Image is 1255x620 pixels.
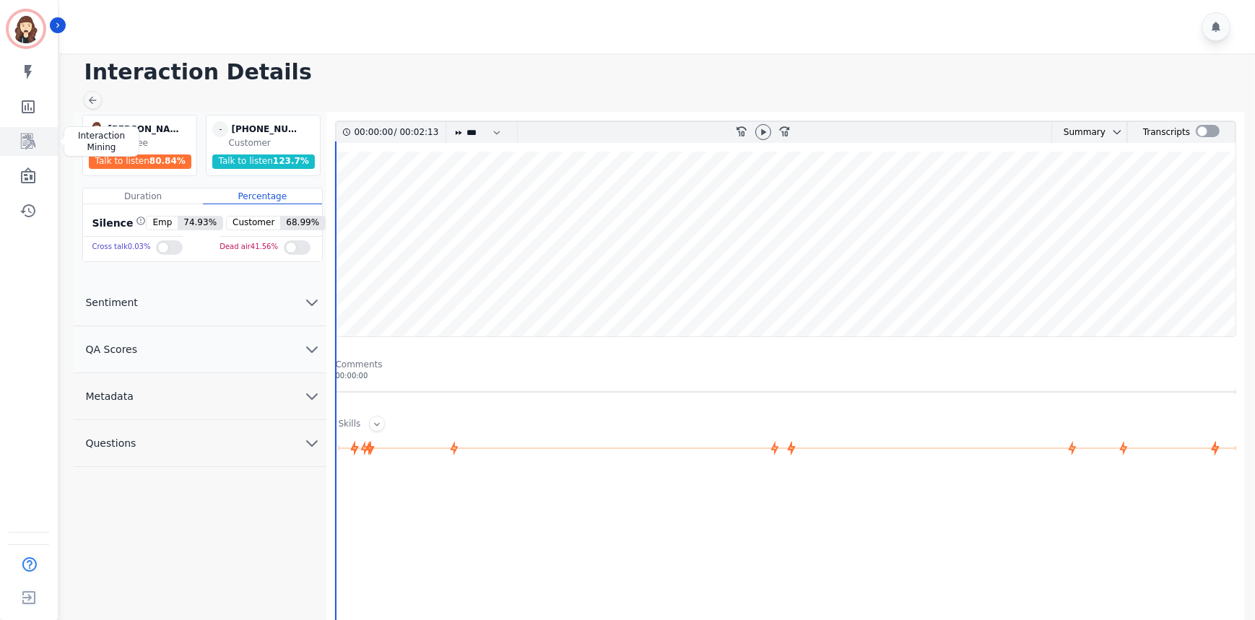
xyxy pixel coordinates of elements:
[231,121,303,137] div: [PHONE_NUMBER]
[303,435,321,452] svg: chevron down
[212,121,228,137] span: -
[303,341,321,358] svg: chevron down
[212,154,315,169] div: Talk to listen
[228,137,317,149] div: Customer
[203,188,322,204] div: Percentage
[84,59,1241,85] h1: Interaction Details
[108,121,180,137] div: [PERSON_NAME]
[74,295,149,310] span: Sentiment
[105,137,194,149] div: Employee
[354,122,394,143] div: 00:00:00
[9,12,43,46] img: Bordered avatar
[338,418,360,432] div: Skills
[303,388,321,405] svg: chevron down
[303,294,321,311] svg: chevron down
[1052,122,1106,143] div: Summary
[178,217,222,230] span: 74.93 %
[74,279,326,326] button: Sentiment chevron down
[74,389,144,403] span: Metadata
[1106,126,1123,138] button: chevron down
[1143,122,1190,143] div: Transcripts
[89,154,191,169] div: Talk to listen
[147,217,178,230] span: Emp
[335,359,1236,370] div: Comments
[335,370,1236,381] div: 00:00:00
[74,342,149,357] span: QA Scores
[89,216,146,230] div: Silence
[397,122,437,143] div: 00:02:13
[74,436,147,450] span: Questions
[83,188,202,204] div: Duration
[227,217,280,230] span: Customer
[280,217,325,230] span: 68.99 %
[354,122,442,143] div: /
[74,373,326,420] button: Metadata chevron down
[220,237,278,258] div: Dead air 41.56 %
[1111,126,1123,138] svg: chevron down
[74,420,326,467] button: Questions chevron down
[92,237,150,258] div: Cross talk 0.03 %
[273,156,309,166] span: 123.7 %
[74,326,326,373] button: QA Scores chevron down
[149,156,186,166] span: 80.84 %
